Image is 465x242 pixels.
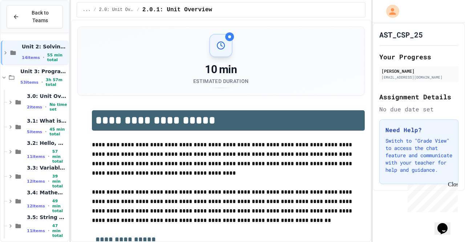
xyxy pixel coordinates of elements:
span: • [41,79,43,85]
iframe: chat widget [434,213,458,235]
span: 11 items [27,154,45,159]
span: 3.2: Hello, World! [27,140,67,146]
h2: Assignment Details [379,92,458,102]
span: 3.1: What is Code? [27,118,67,124]
span: No time set [49,102,67,112]
span: 3.0: Unit Overview [27,93,67,99]
span: 55 min total [47,53,67,62]
span: 47 min total [52,223,67,238]
div: Estimated Duration [193,78,248,85]
span: 5 items [27,130,42,134]
span: 53 items [20,80,39,85]
div: Chat with us now!Close [3,3,50,46]
span: • [45,104,46,110]
div: [PERSON_NAME] [381,68,456,74]
span: 3h 57m total [46,78,67,87]
div: 10 min [193,63,248,76]
span: • [48,228,49,234]
span: • [45,129,46,135]
span: 3.5: String Operators [27,214,67,221]
p: Switch to "Grade View" to access the chat feature and communicate with your teacher for help and ... [385,137,452,174]
h3: Need Help? [385,126,452,134]
span: / [137,7,139,13]
button: Back to Teams [7,5,63,28]
span: 45 min total [49,127,67,136]
span: 3.4: Mathematical Operators [27,189,67,196]
span: • [43,55,44,60]
span: 11 items [27,229,45,233]
iframe: chat widget [405,181,458,212]
span: Back to Teams [24,9,57,24]
h1: AST_CSP_25 [379,29,423,40]
span: / [93,7,96,13]
div: My Account [379,3,401,20]
span: 2 items [27,105,42,110]
span: 49 min total [52,199,67,213]
span: 2.0: Unit Overview [99,7,134,13]
span: 2.0.1: Unit Overview [142,5,212,14]
div: [EMAIL_ADDRESS][DOMAIN_NAME] [381,75,456,80]
span: Unit 3: Programming with Python [20,68,67,75]
span: • [48,178,49,184]
span: 3.3: Variables and Data Types [27,164,67,171]
span: 39 min total [52,174,67,189]
div: No due date set [379,105,458,114]
span: Unit 2: Solving Problems in Computer Science [22,43,67,50]
span: 57 min total [52,149,67,164]
span: • [48,203,49,209]
span: 14 items [22,55,40,60]
span: 12 items [27,179,45,184]
h2: Your Progress [379,52,458,62]
span: • [48,154,49,159]
span: 12 items [27,204,45,209]
span: ... [83,7,91,13]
